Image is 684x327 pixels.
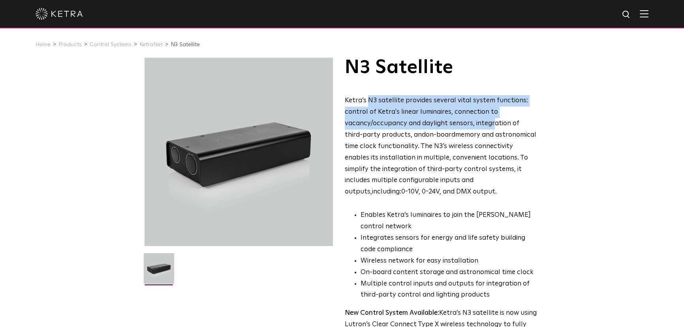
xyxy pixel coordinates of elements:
[345,310,439,316] strong: New Control System Available:
[36,42,51,47] a: Home
[144,253,174,289] img: N3-Controller-2021-Web-Square
[361,278,537,301] li: Multiple control inputs and outputs for integration of third-party control and lighting products
[171,42,200,47] a: N3 Satellite
[640,10,648,17] img: Hamburger%20Nav.svg
[58,42,82,47] a: Products
[426,132,455,138] g: on-board
[361,233,537,256] li: Integrates sensors for energy and life safety building code compliance
[36,8,83,20] img: ketra-logo-2019-white
[361,256,537,267] li: Wireless network for easy installation
[361,210,537,233] li: Enables Ketra’s luminaires to join the [PERSON_NAME] control network
[622,10,631,20] img: search icon
[139,42,163,47] a: KetraNet
[345,95,537,198] p: Ketra’s N3 satellite provides several vital system functions: control of Ketra's linear luminaire...
[345,58,537,77] h1: N3 Satellite
[90,42,132,47] a: Control Systems
[372,188,401,195] g: including:
[361,267,537,278] li: On-board content storage and astronomical time clock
